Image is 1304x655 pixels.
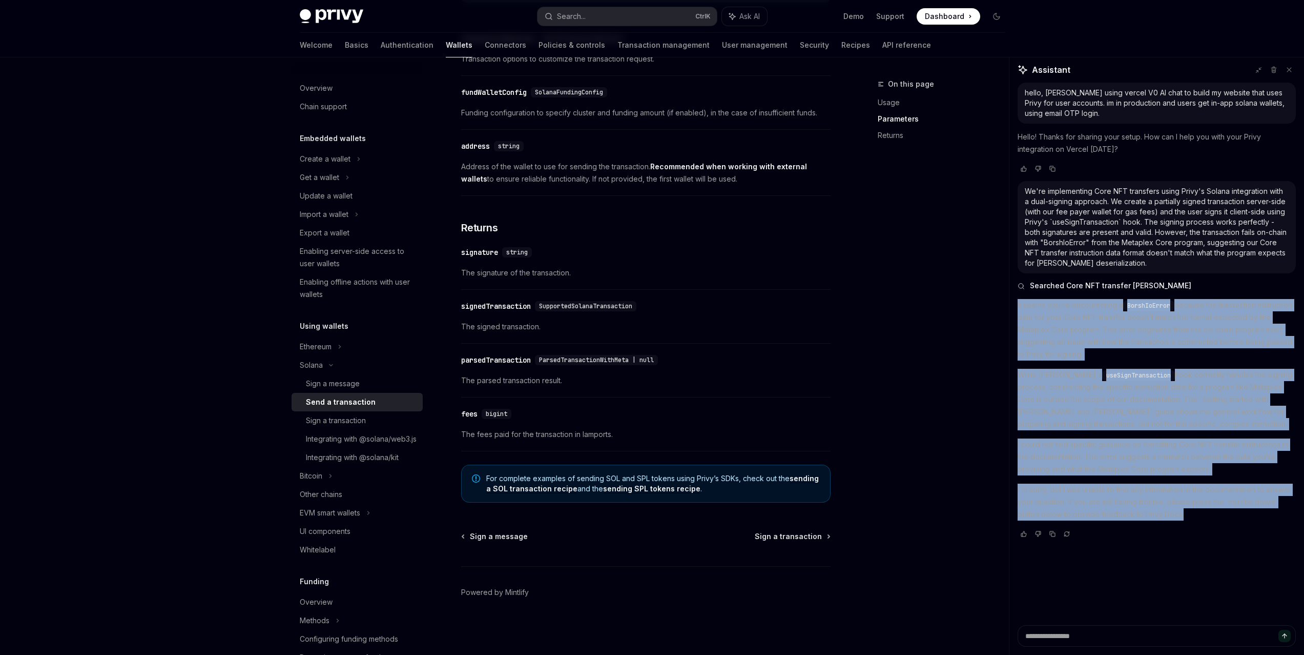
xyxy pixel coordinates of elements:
[1025,88,1289,118] div: hello, [PERSON_NAME] using vercel V0 AI chat to build my website that uses Privy for user account...
[539,302,632,310] span: SupportedSolanaTransaction
[461,301,531,311] div: signedTransaction
[1018,281,1296,291] button: Searched Core NFT transfer [PERSON_NAME]
[1030,281,1191,291] span: Searched Core NFT transfer [PERSON_NAME]
[300,525,350,538] div: UI components
[461,141,490,151] div: address
[878,127,1013,144] a: Returns
[461,87,527,97] div: fundWalletConfig
[461,587,529,598] a: Powered by Mintlify
[1018,439,1296,475] p: I could not find specific guidance on formatting Core NFT transfer instructions in the documentat...
[292,79,423,97] a: Overview
[306,414,366,427] div: Sign a transaction
[446,33,472,57] a: Wallets
[537,7,717,26] button: Search...CtrlK
[461,221,498,235] span: Returns
[695,12,711,21] span: Ctrl K
[876,11,904,22] a: Support
[306,396,376,408] div: Send a transaction
[300,33,333,57] a: Welcome
[300,82,333,94] div: Overview
[461,53,831,65] span: Transaction options to customize the transaction request.
[755,531,830,542] a: Sign a transaction
[292,224,423,242] a: Export a wallet
[381,33,433,57] a: Authentication
[292,374,423,393] a: Sign a message
[878,111,1013,127] a: Parameters
[300,153,350,165] div: Create a wallet
[755,531,822,542] span: Sign a transaction
[461,428,831,441] span: The fees paid for the transaction in lamports.
[292,541,423,559] a: Whitelabel
[300,9,363,24] img: dark logo
[300,132,366,145] h5: Embedded wallets
[292,448,423,467] a: Integrating with @solana/kit
[300,575,329,588] h5: Funding
[300,596,333,608] div: Overview
[539,33,605,57] a: Policies & controls
[300,245,417,270] div: Enabling server-side access to user wallets
[306,378,360,390] div: Sign a message
[300,276,417,301] div: Enabling offline actions with user wallets
[292,593,423,611] a: Overview
[300,341,332,353] div: Ethereum
[486,473,820,494] span: For complete examples of sending SOL and SPL tokens using Privy’s SDKs, check out the and the .
[292,242,423,273] a: Enabling server-side access to user wallets
[292,393,423,411] a: Send a transaction
[472,474,480,483] svg: Note
[300,190,353,202] div: Update a wallet
[988,8,1005,25] button: Toggle dark mode
[722,33,788,57] a: User management
[292,187,423,205] a: Update a wallet
[292,485,423,504] a: Other chains
[292,97,423,116] a: Chain support
[300,470,322,482] div: Bitcoin
[917,8,980,25] a: Dashboard
[300,544,336,556] div: Whitelabel
[461,321,831,333] span: The signed transaction.
[1278,630,1291,642] button: Send message
[300,227,349,239] div: Export a wallet
[1032,64,1070,76] span: Assistant
[306,451,399,464] div: Integrating with @solana/kit
[470,531,528,542] span: Sign a message
[1018,369,1296,430] p: While [PERSON_NAME]'s hook correctly handles the signing process, constructing the specific instr...
[1106,371,1171,380] span: useSignTransaction
[461,355,531,365] div: parsedTransaction
[1025,186,1289,268] div: We're implementing Core NFT transfers using Privy's Solana integration with a dual-signing approa...
[506,248,528,256] span: string
[300,101,347,113] div: Chain support
[1127,302,1170,310] span: BorshIoError
[300,171,339,184] div: Get a wallet
[461,409,478,419] div: fees
[461,161,831,185] span: Address of the wallet to use for sending the transaction. to ensure reliable functionality. If no...
[300,208,348,221] div: Import a wallet
[462,531,528,542] a: Sign a message
[300,507,360,519] div: EVM smart wallets
[498,142,520,150] span: string
[300,488,342,501] div: Other chains
[486,410,507,418] span: bigint
[557,10,586,23] div: Search...
[925,11,964,22] span: Dashboard
[1018,131,1296,155] p: Hello! Thanks for sharing your setup. How can I help you with your Privy integration on Vercel [D...
[843,11,864,22] a: Demo
[300,320,348,332] h5: Using wallets
[461,107,831,119] span: Funding configuration to specify cluster and funding amount (if enabled), in the case of insuffic...
[882,33,931,57] a: API reference
[292,630,423,648] a: Configuring funding methods
[739,11,760,22] span: Ask AI
[300,359,323,371] div: Solana
[1018,484,1296,521] p: I'm sorry, but I was unable to find any information in the documentation to answer your question....
[292,430,423,448] a: Integrating with @solana/web3.js
[1018,299,1296,361] p: It seems you're encountering a because the transaction instruction data for your Core NFT transfe...
[306,433,417,445] div: Integrating with @solana/web3.js
[292,411,423,430] a: Sign a transaction
[878,94,1013,111] a: Usage
[461,247,498,257] div: signature
[617,33,710,57] a: Transaction management
[888,78,934,90] span: On this page
[345,33,368,57] a: Basics
[300,633,398,645] div: Configuring funding methods
[800,33,829,57] a: Security
[461,374,831,387] span: The parsed transaction result.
